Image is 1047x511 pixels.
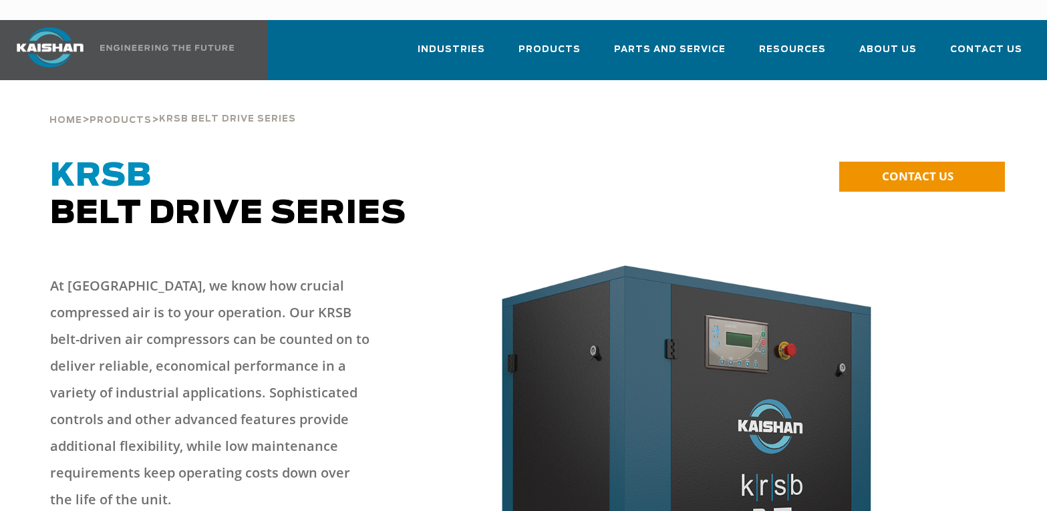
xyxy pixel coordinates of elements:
span: KRSB [50,160,152,192]
span: Products [90,116,152,125]
span: Parts and Service [614,42,726,57]
span: Products [518,42,581,57]
span: CONTACT US [882,168,953,184]
span: About Us [859,42,917,57]
span: Resources [759,42,826,57]
span: Industries [418,42,485,57]
a: Contact Us [950,32,1022,77]
span: Contact Us [950,42,1022,57]
a: Industries [418,32,485,77]
span: Belt Drive Series [50,160,406,230]
img: Engineering the future [100,45,234,51]
span: Home [49,116,82,125]
a: About Us [859,32,917,77]
div: > > [49,80,296,131]
a: Home [49,114,82,126]
a: Products [90,114,152,126]
a: Resources [759,32,826,77]
a: Parts and Service [614,32,726,77]
span: krsb belt drive series [159,115,296,124]
a: Products [518,32,581,77]
a: CONTACT US [839,162,1005,192]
